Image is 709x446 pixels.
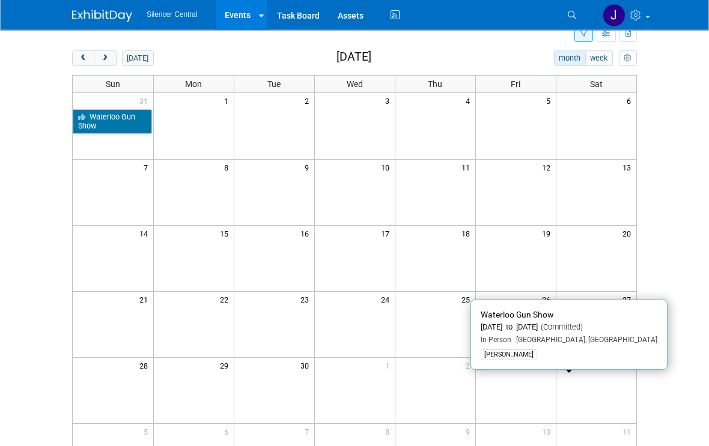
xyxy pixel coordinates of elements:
span: 9 [464,424,475,439]
span: 16 [299,226,314,241]
span: 1 [384,358,395,373]
button: myCustomButton [619,51,637,67]
span: Mon [185,80,202,89]
span: 1 [223,94,234,109]
div: [PERSON_NAME] [481,350,537,361]
span: 21 [138,292,153,307]
span: Tue [267,80,281,89]
span: In-Person [481,336,511,345]
img: Julissa Linares [603,4,625,27]
span: Fri [511,80,520,89]
span: Wed [347,80,363,89]
span: 23 [299,292,314,307]
button: prev [72,51,94,67]
span: Waterloo Gun Show [481,310,553,320]
span: 13 [621,160,636,175]
span: 5 [142,424,153,439]
img: ExhibitDay [72,10,132,22]
button: month [554,51,586,67]
span: 14 [138,226,153,241]
span: 10 [541,424,556,439]
button: next [94,51,116,67]
span: 8 [384,424,395,439]
span: 2 [303,94,314,109]
div: [DATE] to [DATE] [481,323,657,333]
span: 28 [138,358,153,373]
span: 19 [541,226,556,241]
span: 22 [219,292,234,307]
span: 15 [219,226,234,241]
span: 27 [621,292,636,307]
span: 10 [380,160,395,175]
span: Thu [428,80,442,89]
span: 20 [621,226,636,241]
span: 7 [142,160,153,175]
i: Personalize Calendar [624,55,631,63]
span: 26 [541,292,556,307]
span: 8 [223,160,234,175]
span: 30 [299,358,314,373]
span: 29 [219,358,234,373]
button: week [585,51,613,67]
span: Sun [106,80,120,89]
span: 18 [460,226,475,241]
span: 4 [464,94,475,109]
span: 24 [380,292,395,307]
span: 11 [460,160,475,175]
span: 6 [223,424,234,439]
a: Waterloo Gun Show [73,110,152,134]
span: 9 [303,160,314,175]
span: 3 [384,94,395,109]
span: 12 [541,160,556,175]
span: Silencer Central [147,10,198,19]
span: 2 [464,358,475,373]
span: 11 [621,424,636,439]
span: 7 [303,424,314,439]
span: 31 [138,94,153,109]
span: 25 [460,292,475,307]
span: 5 [545,94,556,109]
span: 6 [625,94,636,109]
h2: [DATE] [336,51,371,64]
button: [DATE] [122,51,154,67]
span: 17 [380,226,395,241]
span: (Committed) [538,323,583,332]
span: Sat [590,80,603,89]
span: [GEOGRAPHIC_DATA], [GEOGRAPHIC_DATA] [511,336,657,345]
